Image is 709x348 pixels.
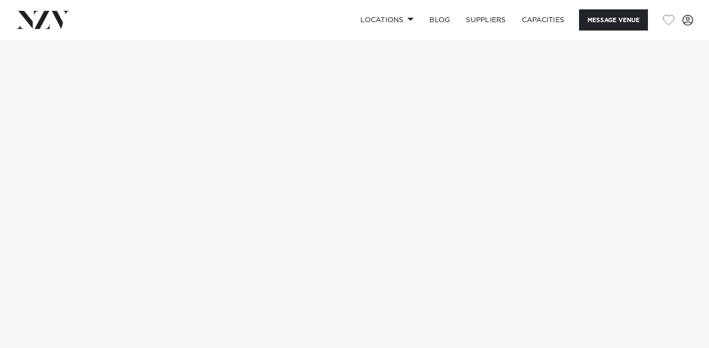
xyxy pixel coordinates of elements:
[514,9,573,31] a: Capacities
[421,9,458,31] a: BLOG
[579,9,648,31] button: Message Venue
[16,11,69,29] img: nzv-logo.png
[353,9,421,31] a: Locations
[458,9,514,31] a: SUPPLIERS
